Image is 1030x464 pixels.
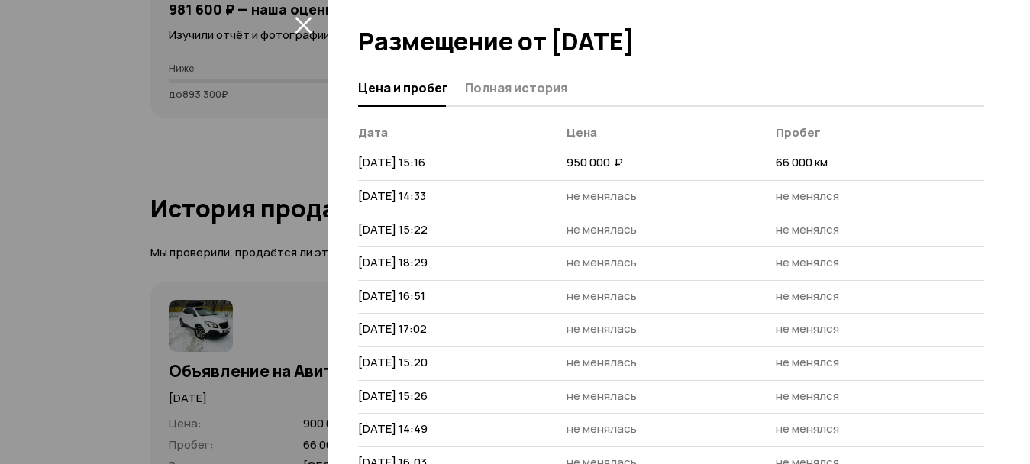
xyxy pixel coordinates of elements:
[358,288,425,304] span: [DATE] 16:51
[465,80,567,95] span: Полная история
[358,188,426,204] span: [DATE] 14:33
[567,288,637,304] span: не менялась
[776,388,839,404] span: не менялся
[291,12,315,37] button: закрыть
[776,221,839,237] span: не менялся
[776,354,839,370] span: не менялся
[358,154,425,170] span: [DATE] 15:16
[776,188,839,204] span: не менялся
[567,221,637,237] span: не менялась
[567,420,637,437] span: не менялась
[567,154,623,170] span: 950 000 ₽
[358,321,427,337] span: [DATE] 17:02
[567,188,637,204] span: не менялась
[358,420,428,437] span: [DATE] 14:49
[776,124,821,140] span: Пробег
[776,321,839,337] span: не менялся
[358,221,428,237] span: [DATE] 15:22
[358,254,428,270] span: [DATE] 18:29
[567,321,637,337] span: не менялась
[776,154,828,170] span: 66 000 км
[567,124,597,140] span: Цена
[358,124,388,140] span: Дата
[567,354,637,370] span: не менялась
[776,420,839,437] span: не менялся
[358,354,428,370] span: [DATE] 15:20
[776,254,839,270] span: не менялся
[358,80,448,95] span: Цена и пробег
[358,388,428,404] span: [DATE] 15:26
[567,254,637,270] span: не менялась
[776,288,839,304] span: не менялся
[567,388,637,404] span: не менялась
